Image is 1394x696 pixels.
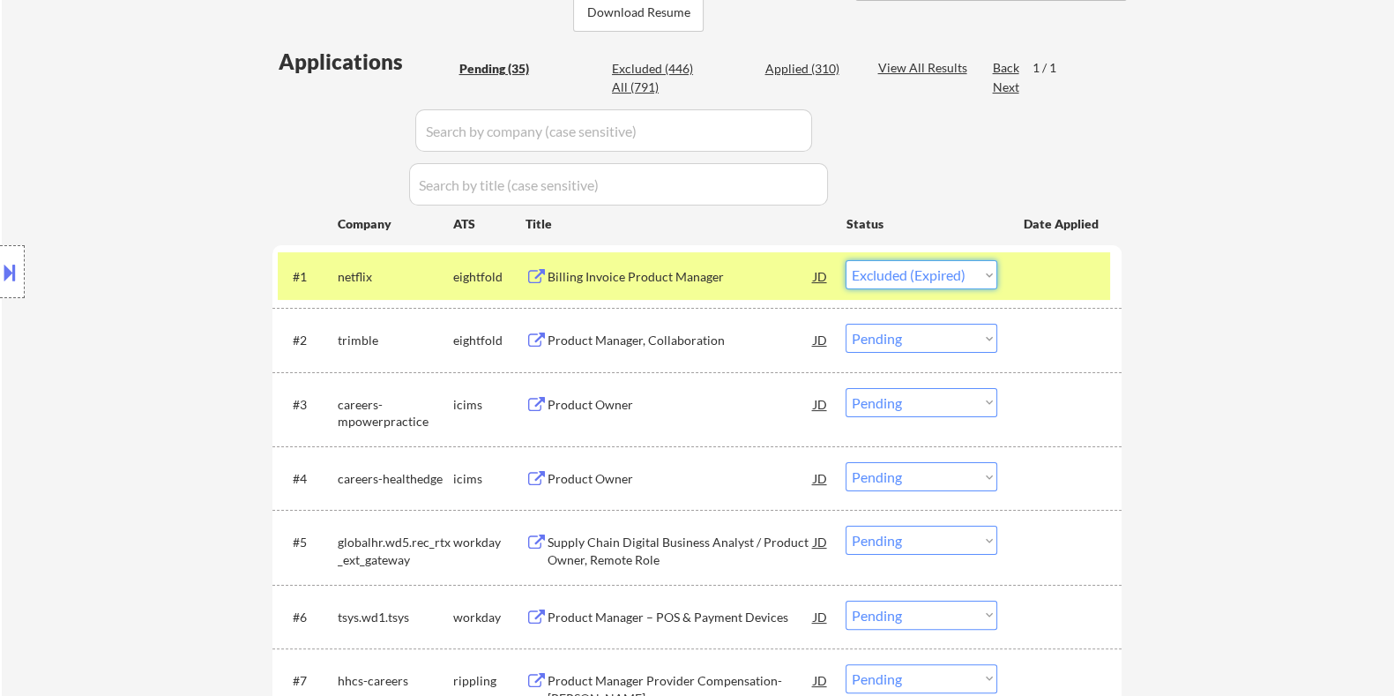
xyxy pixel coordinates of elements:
div: Applied (310) [764,60,853,78]
div: Next [992,79,1020,96]
div: JD [811,601,829,632]
div: #6 [292,609,323,626]
div: netflix [337,268,452,286]
div: #7 [292,672,323,690]
div: eightfold [452,268,525,286]
div: Company [337,215,452,233]
div: JD [811,526,829,558]
div: View All Results [877,59,972,77]
div: trimble [337,332,452,349]
div: ATS [452,215,525,233]
div: Status [846,207,997,239]
div: workday [452,534,525,551]
div: JD [811,664,829,696]
div: Applications [278,51,452,72]
input: Search by company (case sensitive) [415,109,812,152]
div: Product Owner [547,470,813,488]
div: careers-mpowerpractice [337,396,452,430]
div: JD [811,260,829,292]
div: eightfold [452,332,525,349]
div: 1 / 1 [1032,59,1072,77]
div: Product Manager – POS & Payment Devices [547,609,813,626]
div: Excluded (446) [612,60,700,78]
div: hhcs-careers [337,672,452,690]
div: Billing Invoice Product Manager [547,268,813,286]
div: Title [525,215,829,233]
div: #5 [292,534,323,551]
div: Back [992,59,1020,77]
div: Date Applied [1023,215,1100,233]
div: JD [811,388,829,420]
div: Product Owner [547,396,813,414]
div: All (791) [612,79,700,96]
div: icims [452,470,525,488]
div: Pending (35) [458,60,547,78]
div: careers-healthedge [337,470,452,488]
div: Supply Chain Digital Business Analyst / Product Owner, Remote Role [547,534,813,568]
div: rippling [452,672,525,690]
div: #4 [292,470,323,488]
input: Search by title (case sensitive) [409,163,828,206]
div: JD [811,324,829,355]
div: JD [811,462,829,494]
div: icims [452,396,525,414]
div: globalhr.wd5.rec_rtx_ext_gateway [337,534,452,568]
div: tsys.wd1.tsys [337,609,452,626]
div: Product Manager, Collaboration [547,332,813,349]
div: workday [452,609,525,626]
